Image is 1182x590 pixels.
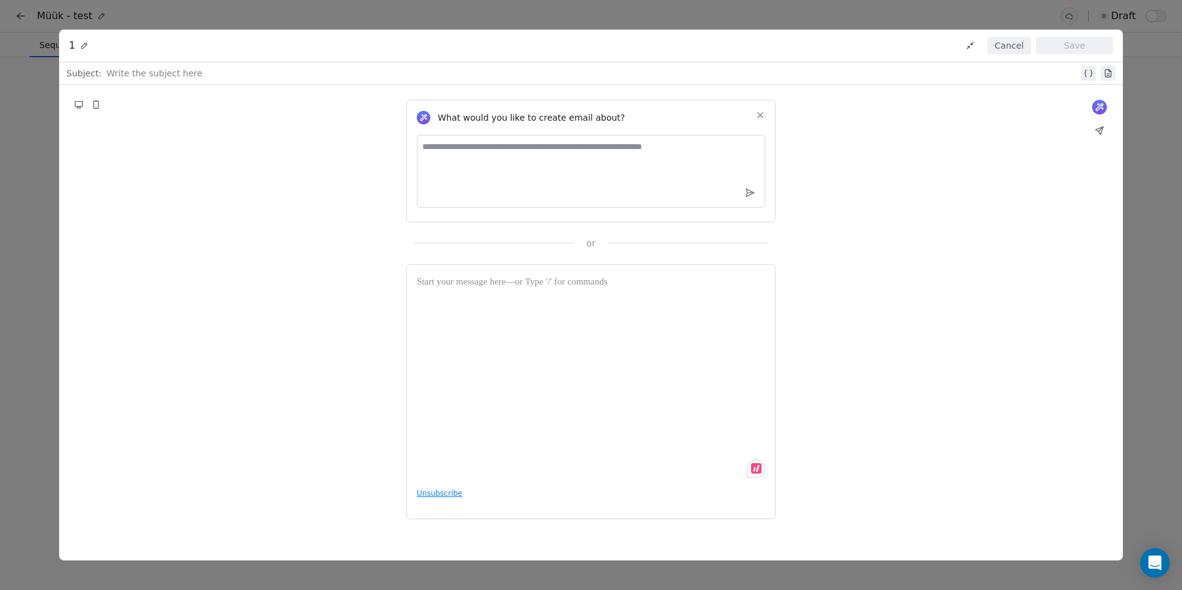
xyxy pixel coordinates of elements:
div: Open Intercom Messenger [1140,548,1170,578]
div: To enrich screen reader interactions, please activate Accessibility in Grammarly extension settings [417,275,765,478]
span: 1 [69,38,75,53]
button: Cancel [987,37,1031,54]
span: or [587,237,595,249]
button: Save [1036,37,1113,54]
span: Subject: [66,67,102,83]
span: What would you like to create email about? [438,111,625,124]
